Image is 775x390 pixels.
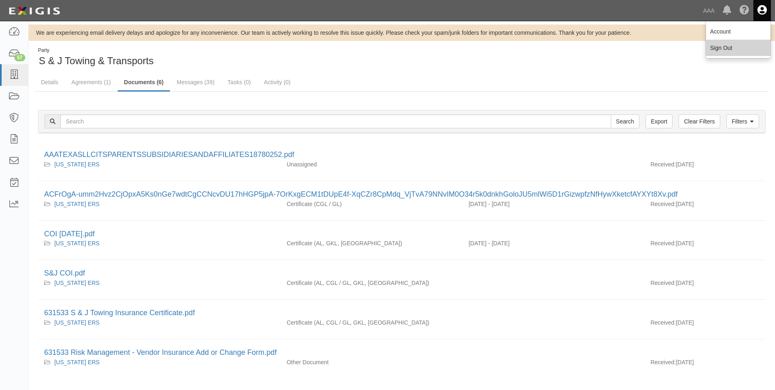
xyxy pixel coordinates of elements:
a: 631533 S & J Towing Insurance Certificate.pdf [44,309,195,317]
div: [DATE] [644,160,766,173]
a: [US_STATE] ERS [54,240,100,247]
div: Effective 08/05/2024 - Expiration 08/05/2025 [462,239,644,247]
div: [DATE] [644,358,766,370]
a: Agreements (1) [65,74,117,90]
p: Received: [650,318,676,327]
div: Auto Liability Commercial General Liability / Garage Liability Garage Keepers Liability On-Hook [281,318,462,327]
input: Search [611,114,639,128]
div: Texas ERS [44,239,275,247]
span: S & J Towing & Transports [39,55,154,66]
a: Sign Out [706,40,771,56]
a: [US_STATE] ERS [54,359,100,365]
p: Received: [650,160,676,168]
img: logo-5460c22ac91f19d4615b14bd174203de0afe785f0fc80cf4dbbc73dc1793850b.png [6,4,63,18]
a: ACFrOgA-umm2Hvz2CjOpxA5Ks0nGe7wdtCgCCNcvDU17hHGP5jpA-7OrKxgECM1tDUpE4f-XqCZr8CpMdq_VjTvA79NNvIM0O... [44,190,678,198]
a: Documents (6) [118,74,170,92]
a: Activity (0) [258,74,297,90]
div: ACFrOgA-umm2Hvz2CjOpxA5Ks0nGe7wdtCgCCNcvDU17hHGP5jpA-7OrKxgECM1tDUpE4f-XqCZr8CpMdq_VjTvA79NNvIM0O... [44,189,759,200]
div: Effective - Expiration [462,318,644,319]
a: [US_STATE] ERS [54,280,100,286]
a: Clear Filters [679,114,720,128]
div: [DATE] [644,279,766,291]
i: Help Center - Complianz [739,6,749,16]
div: We are experiencing email delivery delays and apologize for any inconvenience. Our team is active... [29,29,775,37]
a: Messages (39) [171,74,221,90]
a: Details [35,74,65,90]
div: Effective - Expiration [462,160,644,161]
a: 631533 Risk Management - Vendor Insurance Add or Change Form.pdf [44,348,277,356]
div: Texas ERS [44,160,275,168]
div: Unassigned [281,160,462,168]
div: Party [38,47,154,54]
div: Texas ERS [44,358,275,366]
a: [US_STATE] ERS [54,201,100,207]
div: Texas ERS [44,318,275,327]
div: Texas ERS [44,279,275,287]
div: Texas ERS [44,200,275,208]
p: Received: [650,279,676,287]
div: [DATE] [644,318,766,331]
a: Filters [726,114,759,128]
a: AAA [699,2,719,19]
a: Tasks (0) [221,74,257,90]
div: Auto Liability Garage Keepers Liability On-Hook [281,239,462,247]
div: 57 [14,54,25,61]
div: AAATEXASLLCITSPARENTSSUBSIDIARIESANDAFFILIATES18780252.pdf [44,150,759,160]
div: Effective 10/12/2024 - Expiration 10/12/2025 [462,200,644,208]
input: Search [60,114,611,128]
div: Commercial General Liability / Garage Liability [281,200,462,208]
div: COI 08 01 2024.pdf [44,229,759,240]
a: [US_STATE] ERS [54,161,100,168]
div: [DATE] [644,200,766,212]
p: Received: [650,200,676,208]
a: Export [645,114,672,128]
div: Other Document [281,358,462,366]
div: S & J Towing & Transports [35,47,396,68]
div: 631533 S & J Towing Insurance Certificate.pdf [44,308,759,318]
a: Account [706,23,771,40]
p: Received: [650,358,676,366]
div: 631533 Risk Management - Vendor Insurance Add or Change Form.pdf [44,347,759,358]
div: S&J COI.pdf [44,268,759,279]
a: AAATEXASLLCITSPARENTSSUBSIDIARIESANDAFFILIATES18780252.pdf [44,150,294,159]
div: Auto Liability Commercial General Liability / Garage Liability Garage Keepers Liability On-Hook [281,279,462,287]
a: S&J COI.pdf [44,269,85,277]
a: COI [DATE].pdf [44,230,95,238]
div: [DATE] [644,239,766,251]
a: [US_STATE] ERS [54,319,100,326]
p: Received: [650,239,676,247]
